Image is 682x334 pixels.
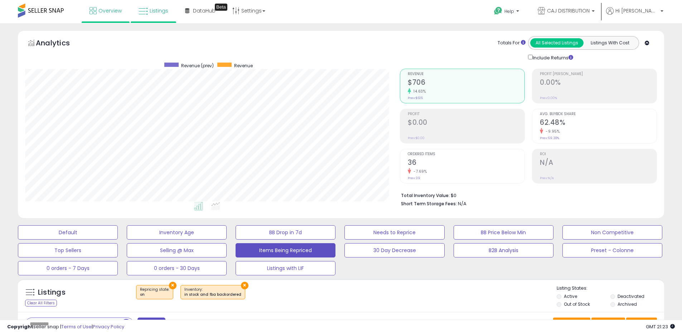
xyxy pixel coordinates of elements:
span: Revenue [408,72,524,76]
div: Tooltip anchor [215,4,227,11]
button: 0 orders - 30 Days [127,261,227,275]
small: -7.69% [411,169,427,174]
span: 2025-10-12 21:23 GMT [646,323,675,330]
small: Prev: 69.38% [540,136,559,140]
button: × [169,282,176,289]
button: Listings with LIF [236,261,335,275]
h2: $0.00 [408,118,524,128]
button: Top Sellers [18,243,118,257]
span: Inventory : [184,287,241,298]
button: Non Competitive [562,225,662,240]
button: × [241,282,248,289]
span: Revenue (prev) [181,63,214,69]
button: Actions [626,318,657,330]
small: Prev: 0.00% [540,96,557,100]
h5: Listings [38,288,66,298]
small: Prev: 39 [408,176,420,180]
span: Profit [408,112,524,116]
a: Hi [PERSON_NAME] [606,7,663,23]
div: in stock and fba backordered [184,292,241,297]
small: 14.63% [411,89,426,94]
span: Avg. Buybox Share [540,112,657,116]
div: Clear All Filters [25,300,57,306]
button: Filters [137,318,165,330]
h2: 36 [408,158,524,168]
small: -9.95% [543,129,560,134]
span: N/A [458,200,466,207]
span: ROI [540,152,657,156]
div: on [140,292,169,297]
span: Ordered Items [408,152,524,156]
button: Default [18,225,118,240]
button: Listings With Cost [583,38,637,48]
i: Get Help [494,6,503,15]
span: Hi [PERSON_NAME] [615,7,658,14]
span: CAJ DISTRIBUTION [547,7,590,14]
button: 0 orders - 7 Days [18,261,118,275]
button: BB Price Below Min [454,225,553,240]
button: B2B Analysis [454,243,553,257]
span: Revenue [234,63,253,69]
span: Repricing state : [140,287,169,298]
span: Help [504,8,514,14]
button: Selling @ Max [127,243,227,257]
button: Columns [591,318,625,330]
span: Listings [150,7,168,14]
h2: N/A [540,158,657,168]
b: Total Inventory Value: [401,192,450,198]
li: $0 [401,191,652,199]
label: Active [564,293,577,299]
small: Prev: $0.00 [408,136,425,140]
button: 30 Day Decrease [344,243,444,257]
div: Totals For [498,40,526,46]
small: Prev: $616 [408,96,423,100]
span: Profit [PERSON_NAME] [540,72,657,76]
button: BB Drop in 7d [236,225,335,240]
div: Include Returns [523,53,582,62]
button: Items Being Repriced [236,243,335,257]
strong: Copyright [7,323,33,330]
label: Deactivated [618,293,644,299]
h2: 62.48% [540,118,657,128]
span: Overview [98,7,122,14]
p: Listing States: [557,285,664,292]
h2: $706 [408,78,524,88]
button: Needs to Reprice [344,225,444,240]
h5: Analytics [36,38,84,50]
label: Archived [618,301,637,307]
button: Save View [553,318,590,330]
button: Preset - Colonne [562,243,662,257]
label: Out of Stock [564,301,590,307]
span: DataHub [193,7,216,14]
div: seller snap | | [7,324,124,330]
small: Prev: N/A [540,176,554,180]
b: Short Term Storage Fees: [401,201,457,207]
h2: 0.00% [540,78,657,88]
button: Inventory Age [127,225,227,240]
button: All Selected Listings [530,38,584,48]
a: Help [488,1,526,23]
